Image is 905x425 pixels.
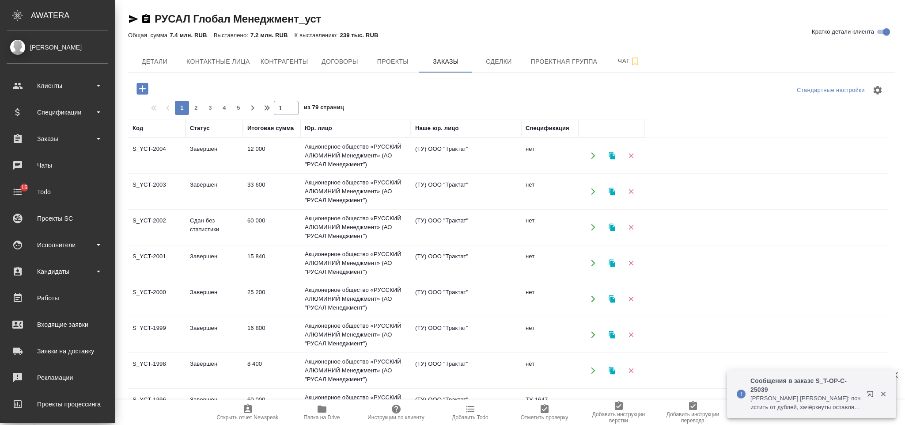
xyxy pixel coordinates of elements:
span: Добавить инструкции верстки [587,411,651,424]
a: 15Todo [2,181,113,203]
td: S_YCT-1996 [128,391,186,422]
td: S_YCT-1998 [128,355,186,386]
button: Клонировать [603,183,621,201]
td: (ТУ) ООО "Трактат" [411,212,521,243]
span: Проекты [371,56,414,67]
td: Сдан без статистики [186,212,243,243]
a: Заявки на доставку [2,340,113,362]
td: S_YCT-2004 [128,140,186,171]
td: Акционерное общество «РУССКИЙ АЛЮМИНИЙ Менеджмент» (АО "РУСАЛ Менеджмент") [300,210,411,245]
td: Акционерное общество «РУССКИЙ АЛЮМИНИЙ Менеджмент» (АО "РУСАЛ Менеджмент") [300,245,411,281]
button: Удалить [622,362,640,380]
button: Удалить [622,398,640,416]
div: Спецификации [7,106,108,119]
button: Удалить [622,254,640,272]
button: Открыть [584,398,602,416]
button: Клонировать [603,326,621,344]
td: S_YCT-1999 [128,319,186,350]
a: Чаты [2,154,113,176]
span: 4 [217,103,231,112]
div: Заказы [7,132,108,145]
span: Заказы [424,56,467,67]
button: Скопировать ссылку для ЯМессенджера [128,14,139,24]
div: Todo [7,185,108,199]
span: Кратко детали клиента [812,27,874,36]
p: Выставлено: [214,32,250,38]
button: Клонировать [603,398,621,416]
div: Юр. лицо [305,124,332,133]
td: (ТУ) ООО "Трактат" [411,319,521,350]
button: Добавить Todo [433,400,507,425]
button: Отметить проверку [507,400,582,425]
div: Работы [7,291,108,305]
td: нет [521,212,579,243]
td: 33 600 [243,176,300,207]
span: Сделки [477,56,520,67]
td: S_YCT-2003 [128,176,186,207]
td: (ТУ) ООО "Трактат" [411,355,521,386]
span: Контрагенты [261,56,308,67]
td: 25 200 [243,283,300,314]
td: Акционерное общество «РУССКИЙ АЛЮМИНИЙ Менеджмент» (АО "РУСАЛ Менеджмент") [300,174,411,209]
button: Добавить инструкции перевода [656,400,730,425]
button: Добавить инструкции верстки [582,400,656,425]
button: Удалить [622,218,640,237]
div: Исполнители [7,238,108,252]
a: Рекламации [2,367,113,389]
span: Чат [608,56,650,67]
td: нет [521,283,579,314]
p: Сообщения в заказе S_T-OP-C-25039 [750,376,861,394]
td: Завершен [186,176,243,207]
p: 7.4 млн. RUB [170,32,213,38]
button: Открыть [584,290,602,308]
td: нет [521,355,579,386]
td: S_YCT-2002 [128,212,186,243]
td: (ТУ) ООО "Трактат" [411,283,521,314]
button: Скопировать ссылку [141,14,151,24]
span: из 79 страниц [304,102,344,115]
span: 2 [189,103,203,112]
span: Отметить проверку [521,414,568,421]
div: AWATERA [31,7,115,24]
span: Договоры [318,56,361,67]
td: 15 840 [243,248,300,279]
button: Открыть [584,326,602,344]
a: Входящие заявки [2,314,113,336]
div: [PERSON_NAME] [7,42,108,52]
td: ТУ-1647 [521,391,579,422]
p: К выставлению: [294,32,340,38]
td: Завершен [186,140,243,171]
td: Акционерное общество «РУССКИЙ АЛЮМИНИЙ Менеджмент» (АО "РУСАЛ Менеджмент") [300,389,411,424]
td: Завершен [186,248,243,279]
button: 4 [217,101,231,115]
td: (ТУ) ООО "Трактат" [411,176,521,207]
span: 15 [16,183,33,192]
button: Открыть [584,218,602,237]
td: нет [521,176,579,207]
button: Открыть [584,362,602,380]
button: Клонировать [603,254,621,272]
span: 3 [203,103,217,112]
span: Открыть отчет Newspeak [217,414,279,421]
td: S_YCT-2000 [128,283,186,314]
div: Клиенты [7,79,108,92]
td: 12 000 [243,140,300,171]
div: Спецификация [526,124,569,133]
td: Акционерное общество «РУССКИЙ АЛЮМИНИЙ Менеджмент» (АО "РУСАЛ Менеджмент") [300,353,411,388]
td: Акционерное общество «РУССКИЙ АЛЮМИНИЙ Менеджмент» (АО "РУСАЛ Менеджмент") [300,317,411,352]
td: 60 000 [243,391,300,422]
span: Детали [133,56,176,67]
td: Завершен [186,355,243,386]
td: 16 800 [243,319,300,350]
div: Код [133,124,143,133]
svg: Подписаться [630,56,640,67]
div: Чаты [7,159,108,172]
td: (ТУ) ООО "Трактат" [411,140,521,171]
button: Открыть [584,254,602,272]
p: [PERSON_NAME] [PERSON_NAME]: почистить от дублей, зачёркнуты оставляем [750,394,861,412]
span: Настроить таблицу [867,80,888,101]
button: 5 [231,101,246,115]
div: Проекты SC [7,212,108,225]
td: Акционерное общество «РУССКИЙ АЛЮМИНИЙ Менеджмент» (АО "РУСАЛ Менеджмент") [300,138,411,173]
button: Клонировать [603,147,621,165]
